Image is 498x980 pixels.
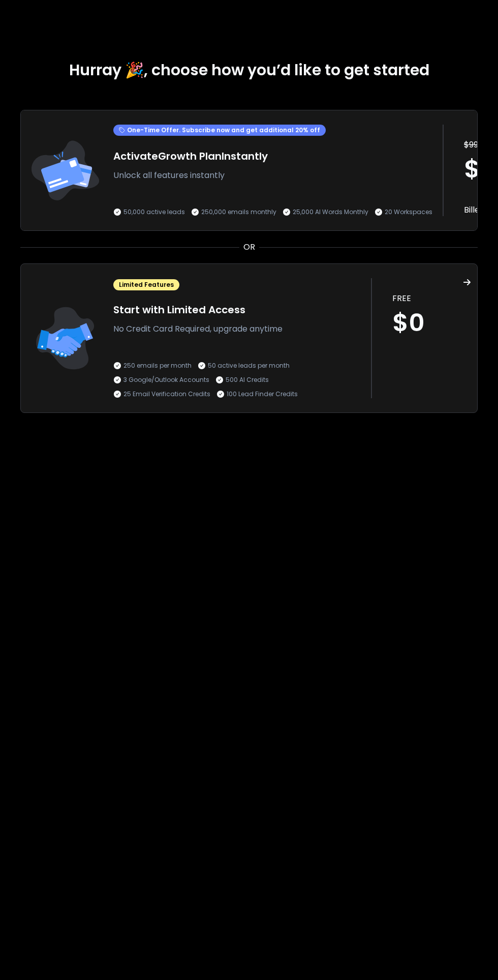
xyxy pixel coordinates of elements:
p: No Credit Card Required, upgrade anytime [113,323,361,335]
h1: Activate Growth Plan Instantly [113,149,432,163]
h1: $0 [392,311,471,335]
img: trail [27,278,103,398]
p: 250,000 emails monthly [201,208,276,216]
div: One-Time Offer. Subscribe now and get additional 20% off [113,125,326,136]
p: 100 Lead Finder Credits [227,390,298,398]
p: 3 Google/Outlook Accounts [123,376,209,384]
p: 250 emails per month [123,362,192,370]
h1: Hurray 🎉, choose how you’d like to get started [20,61,478,79]
div: OR [20,241,478,253]
p: FREE [392,292,471,305]
div: Limited Features [113,279,179,290]
p: Unlock all features instantly [113,169,432,182]
p: 50,000 active leads [123,208,185,216]
h1: Start with Limited Access [113,303,361,317]
p: 500 AI Credits [226,376,269,384]
p: 50 active leads per month [208,362,290,370]
p: 25,000 AI Words Monthly [293,208,368,216]
p: 25 Email Verification Credits [123,390,210,398]
img: trail [27,125,103,216]
p: 20 Workspaces [385,208,432,216]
